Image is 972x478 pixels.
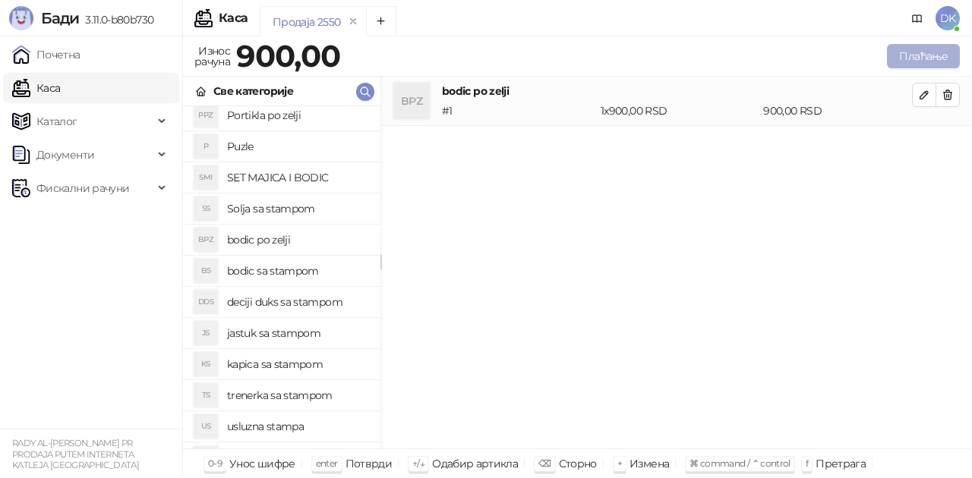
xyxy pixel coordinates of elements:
[412,458,424,469] span: ↑/↓
[79,13,153,27] span: 3.11.0-b80b730
[393,83,430,119] div: BPZ
[41,9,79,27] span: Бади
[617,458,622,469] span: +
[346,454,393,473] div: Потврди
[227,414,368,439] h4: usluzna stampa
[273,14,340,30] div: Продаја 2550
[194,290,218,314] div: DDS
[439,102,598,119] div: # 1
[690,458,791,469] span: ⌘ command / ⌃ control
[227,103,368,127] h4: Portikla po zelji
[236,37,340,74] strong: 900,00
[432,454,518,473] div: Одабир артикла
[227,197,368,221] h4: Solja sa stampom
[194,134,218,159] div: P
[12,438,139,470] small: RADY AL-[PERSON_NAME] PR PRODAJA PUTEM INTERNETA KATLEJA [GEOGRAPHIC_DATA]
[227,321,368,345] h4: jastuk sa stampom
[227,165,368,190] h4: SET MAJICA I BODIC
[905,6,929,30] a: Документација
[936,6,960,30] span: DK
[183,106,380,448] div: grid
[227,259,368,283] h4: bodic sa stampom
[559,454,597,473] div: Сторно
[9,6,33,30] img: Logo
[343,15,363,28] button: remove
[194,352,218,376] div: KS
[36,173,129,203] span: Фискални рачуни
[229,454,295,473] div: Унос шифре
[442,83,912,99] h4: bodic po zelji
[887,44,960,68] button: Плаћање
[806,458,808,469] span: f
[630,454,669,473] div: Измена
[227,383,368,407] h4: trenerka sa stampom
[227,228,368,252] h4: bodic po zelji
[227,134,368,159] h4: Puzle
[538,458,551,469] span: ⌫
[213,83,293,99] div: Све категорије
[227,352,368,376] h4: kapica sa stampom
[598,102,760,119] div: 1 x 900,00 RSD
[208,458,222,469] span: 0-9
[12,73,60,103] a: Каса
[194,414,218,439] div: US
[194,165,218,190] div: SMI
[316,458,338,469] span: enter
[194,383,218,407] div: TS
[36,106,77,137] span: Каталог
[227,446,368,470] h4: zeka sa stampom
[194,321,218,345] div: JS
[191,41,233,71] div: Износ рачуна
[194,228,218,252] div: BPZ
[194,446,218,470] div: ZS
[816,454,866,473] div: Претрага
[219,12,248,24] div: Каса
[194,259,218,283] div: BS
[366,6,396,36] button: Add tab
[194,197,218,221] div: SS
[36,140,94,170] span: Документи
[12,39,80,70] a: Почетна
[194,103,218,127] div: PPZ
[227,290,368,314] h4: deciji duks sa stampom
[760,102,915,119] div: 900,00 RSD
